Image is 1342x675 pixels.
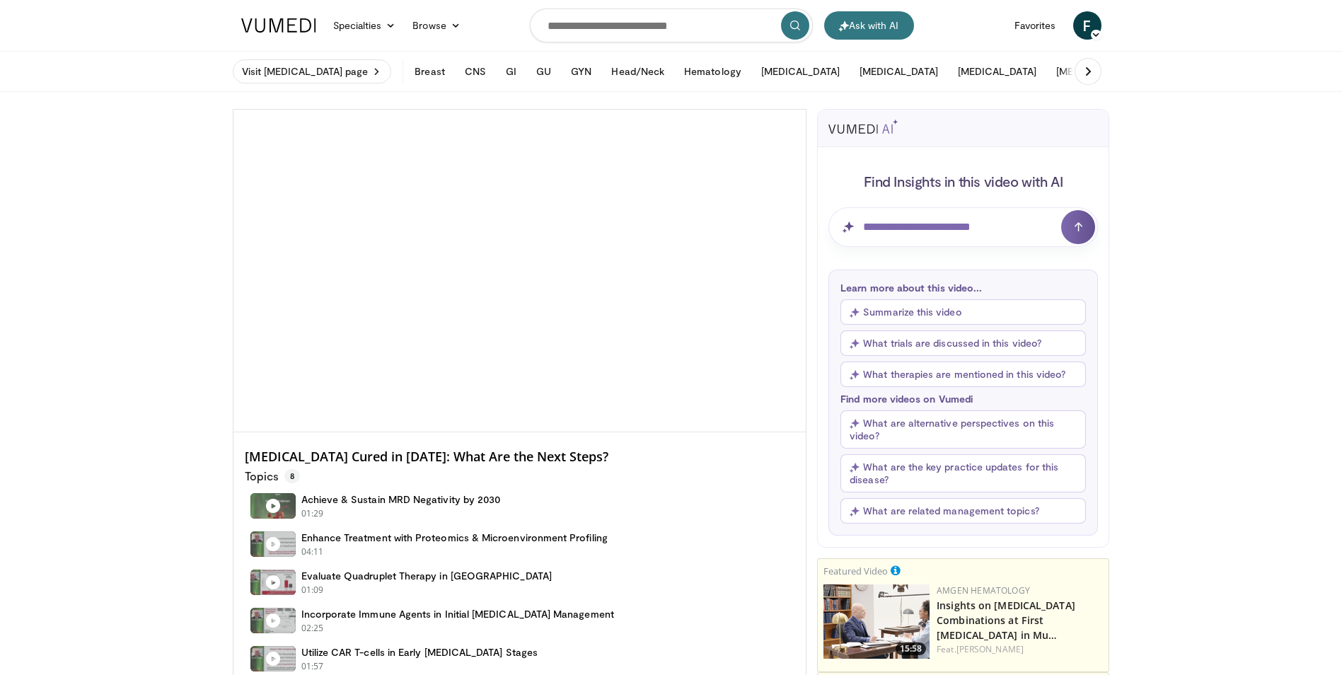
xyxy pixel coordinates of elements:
[284,469,300,483] span: 8
[406,57,453,86] button: Breast
[828,172,1098,190] h4: Find Insights in this video with AI
[233,59,392,83] a: Visit [MEDICAL_DATA] page
[1006,11,1065,40] a: Favorites
[456,57,494,86] button: CNS
[562,57,600,86] button: GYN
[530,8,813,42] input: Search topics, interventions
[828,120,898,134] img: vumedi-ai-logo.svg
[676,57,750,86] button: Hematology
[301,660,324,673] p: 01:57
[241,18,316,33] img: VuMedi Logo
[233,110,806,432] video-js: Video Player
[301,493,501,506] h4: Achieve & Sustain MRD Negativity by 2030
[823,584,930,659] img: 9d2930a7-d6f2-468a-930e-ee4a3f7aed3e.png.150x105_q85_crop-smart_upscale.png
[245,469,300,483] p: Topics
[840,299,1086,325] button: Summarize this video
[325,11,405,40] a: Specialties
[840,498,1086,524] button: What are related management topics?
[404,11,469,40] a: Browse
[1048,57,1143,86] button: [MEDICAL_DATA]
[956,643,1024,655] a: [PERSON_NAME]
[828,207,1098,247] input: Question for AI
[528,57,560,86] button: GU
[840,330,1086,356] button: What trials are discussed in this video?
[301,622,324,635] p: 02:25
[245,449,795,465] h4: [MEDICAL_DATA] Cured in [DATE]: What Are the Next Steps?
[1073,11,1101,40] a: F
[840,410,1086,449] button: What are alternative perspectives on this video?
[840,393,1086,405] p: Find more videos on Vumedi
[937,643,1103,656] div: Feat.
[937,584,1030,596] a: Amgen Hematology
[949,57,1045,86] button: [MEDICAL_DATA]
[823,584,930,659] a: 15:58
[497,57,525,86] button: GI
[851,57,947,86] button: [MEDICAL_DATA]
[301,584,324,596] p: 01:09
[840,362,1086,387] button: What therapies are mentioned in this video?
[824,11,914,40] button: Ask with AI
[823,565,888,577] small: Featured Video
[301,531,608,544] h4: Enhance Treatment with Proteomics & Microenvironment Profiling
[753,57,848,86] button: [MEDICAL_DATA]
[301,608,614,621] h4: Incorporate Immune Agents in Initial [MEDICAL_DATA] Management
[896,642,926,655] span: 15:58
[301,570,552,582] h4: Evaluate Quadruplet Therapy in [GEOGRAPHIC_DATA]
[937,599,1075,642] a: Insights on [MEDICAL_DATA] Combinations at First [MEDICAL_DATA] in Mu…
[301,646,538,659] h4: Utilize CAR T-cells in Early [MEDICAL_DATA] Stages
[301,507,324,520] p: 01:29
[603,57,673,86] button: Head/Neck
[301,546,324,558] p: 04:11
[840,454,1086,492] button: What are the key practice updates for this disease?
[840,282,1086,294] p: Learn more about this video...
